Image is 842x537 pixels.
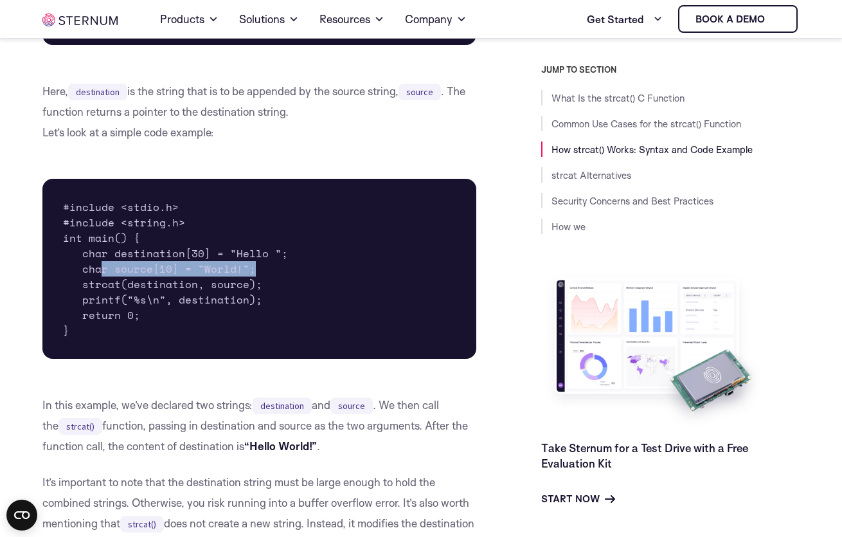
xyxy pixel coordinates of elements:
a: Book a demo [678,5,798,33]
code: source [399,84,441,100]
h3: JUMP TO SECTION [541,64,800,75]
code: strcat() [58,418,102,435]
a: Solutions [239,1,299,37]
a: How strcat() Works: Syntax and Code Example [551,143,753,156]
img: sternum iot [42,14,118,26]
code: destination [253,397,312,414]
a: Common Use Cases for the strcat() Function [551,118,741,130]
a: Security Concerns and Best Practices [551,195,713,207]
a: How we [551,221,586,233]
a: strcat Alternatives [551,169,631,181]
img: sternum iot [770,14,780,24]
p: In this example, we’ve declared two strings: and . We then call the function, passing in destinat... [42,395,476,457]
code: destination [68,84,127,100]
a: Resources [319,1,384,37]
code: source [330,397,373,414]
img: Take Sternum for a Test Drive with a Free Evaluation Kit [541,270,766,430]
p: Here, is the string that is to be appended by the source string, . The function returns a pointer... [42,81,476,143]
a: Get Started [587,6,663,32]
button: Open CMP widget [6,500,37,531]
a: What Is the strcat() C Function [551,92,685,104]
a: Products [160,1,219,37]
pre: #include <stdio.h> #include <string.h> int main() { char destination[30] = "Hello "; char source[... [42,179,476,359]
a: Company [405,1,467,37]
